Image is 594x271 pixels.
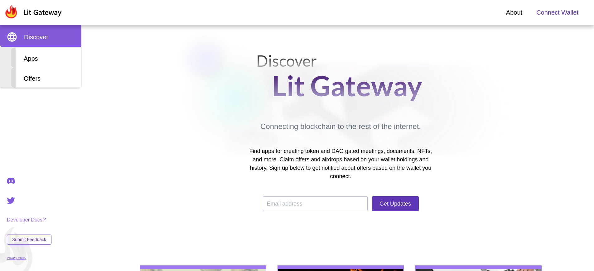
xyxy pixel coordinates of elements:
[24,32,48,42] span: Discover
[7,235,51,245] button: Submit Feedback
[4,5,62,19] img: Lit Gateway Logo
[11,48,81,68] div: Apps
[536,8,578,17] span: Connect Wallet
[7,217,51,223] a: Developer Docs
[7,256,51,260] a: Privacy Policy
[245,147,437,181] p: Find apps for creating token and DAO gated meetings, documents, NFTs, and more. Claim offers and ...
[267,197,364,211] input: Email address
[372,196,419,211] button: Get Updates
[506,8,522,17] a: About
[272,69,422,102] h2: Lit Gateway
[11,68,81,88] div: Offers
[256,53,422,69] h3: Discover
[260,121,421,132] p: Connecting blockchain to the rest of the internet.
